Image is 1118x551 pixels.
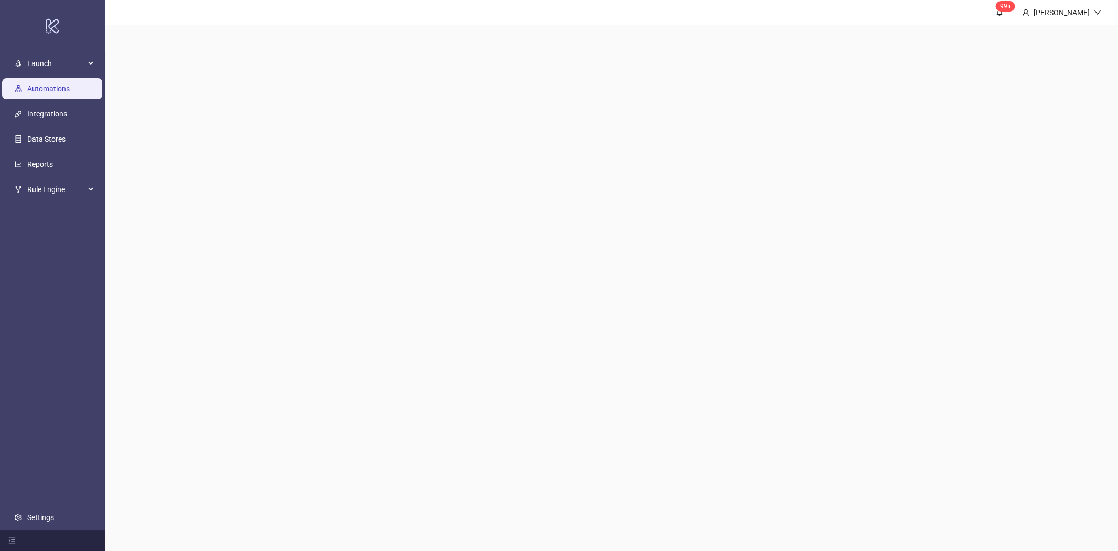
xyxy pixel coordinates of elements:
a: Automations [27,84,70,93]
span: rocket [15,60,22,67]
div: [PERSON_NAME] [1029,7,1094,18]
a: Integrations [27,110,67,118]
span: Launch [27,53,85,74]
sup: 141 [996,1,1015,12]
span: Rule Engine [27,179,85,200]
span: fork [15,186,22,193]
span: bell [996,8,1003,16]
span: user [1022,9,1029,16]
a: Reports [27,160,53,168]
span: menu-fold [8,537,16,544]
a: Settings [27,513,54,522]
span: down [1094,9,1101,16]
a: Data Stores [27,135,66,143]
